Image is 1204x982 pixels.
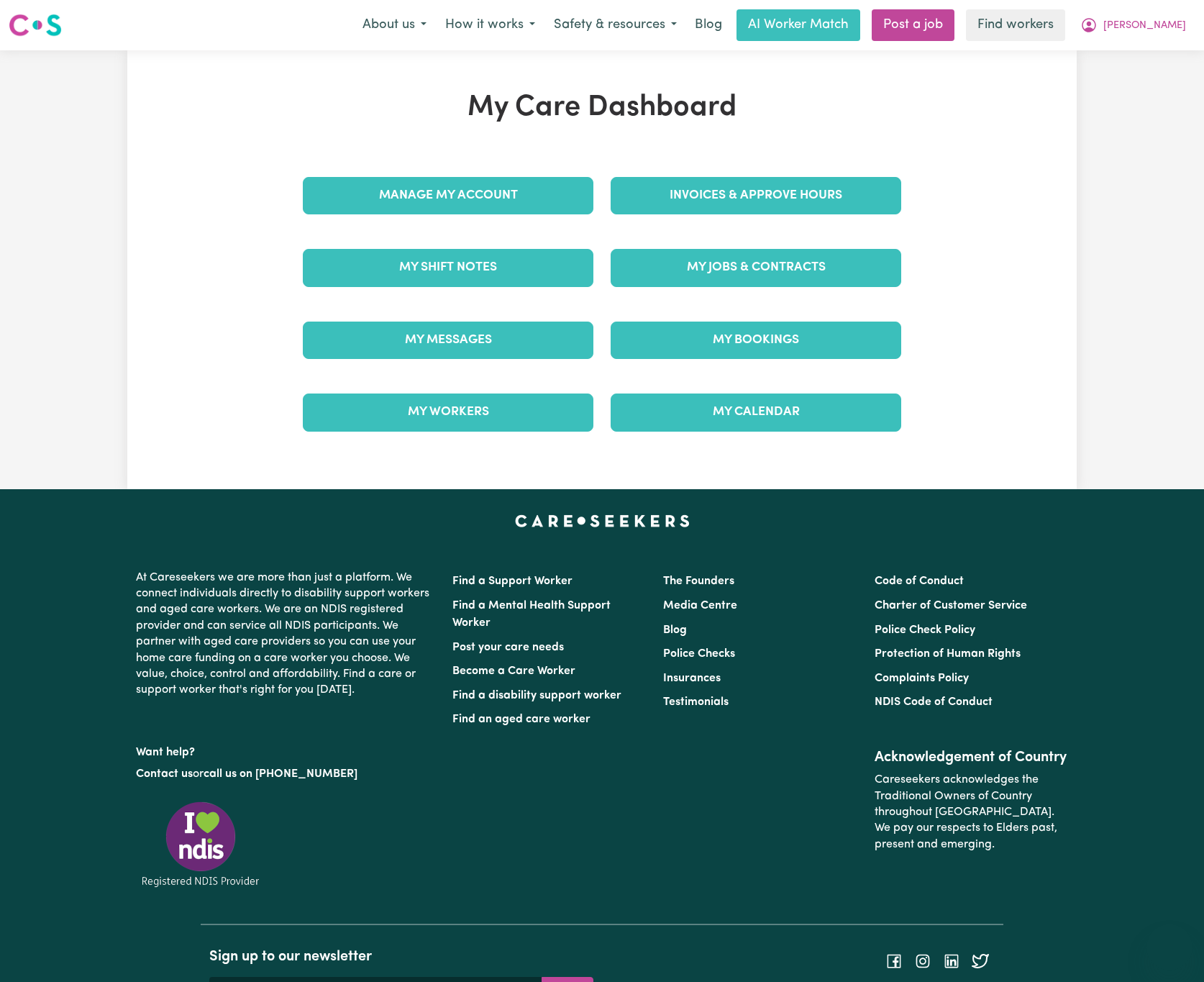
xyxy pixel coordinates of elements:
a: Police Check Policy [875,624,975,636]
a: AI Worker Match [736,9,860,41]
a: My Workers [303,394,593,431]
a: Protection of Human Rights [875,648,1021,660]
a: Find an aged care worker [452,714,590,725]
a: The Founders [663,576,734,587]
a: Complaints Policy [875,673,969,684]
span: [PERSON_NAME] [1103,18,1186,34]
img: Careseekers logo [9,12,62,38]
a: Find workers [966,9,1065,41]
a: Follow Careseekers on Twitter [972,955,989,966]
a: Follow Careseekers on Facebook [885,955,903,966]
a: Post a job [872,9,954,41]
a: Media Centre [663,600,737,612]
a: Become a Care Worker [452,665,575,677]
p: Careseekers acknowledges the Traditional Owners of Country throughout [GEOGRAPHIC_DATA]. We pay o... [875,766,1068,858]
a: My Bookings [611,322,901,359]
a: Manage My Account [303,177,593,214]
a: Invoices & Approve Hours [611,177,901,214]
a: Post your care needs [452,642,564,653]
a: Contact us [136,768,193,780]
a: call us on [PHONE_NUMBER] [204,768,357,780]
h2: Sign up to our newsletter [209,948,593,965]
a: NDIS Code of Conduct [875,696,993,708]
p: At Careseekers we are more than just a platform. We connect individuals directly to disability su... [136,564,435,704]
a: Find a Mental Health Support Worker [452,600,611,629]
a: Follow Careseekers on Instagram [914,955,931,966]
a: Blog [686,9,731,41]
a: Testimonials [663,696,729,708]
a: Insurances [663,673,721,684]
a: Blog [663,624,687,636]
img: Registered NDIS provider [136,799,265,889]
a: Find a disability support worker [452,690,621,701]
a: Careseekers home page [515,515,690,527]
a: Find a Support Worker [452,576,573,587]
a: My Messages [303,322,593,359]
a: Code of Conduct [875,576,964,587]
a: My Shift Notes [303,249,593,286]
p: Want help? [136,739,435,760]
button: Safety & resources [544,10,686,40]
button: How it works [436,10,544,40]
p: or [136,760,435,788]
a: Careseekers logo [9,9,62,42]
h1: My Care Dashboard [294,91,910,125]
a: Follow Careseekers on LinkedIn [943,955,960,966]
a: Charter of Customer Service [875,600,1027,612]
button: My Account [1071,10,1195,40]
iframe: Button to launch messaging window [1146,924,1192,970]
button: About us [353,10,436,40]
a: My Calendar [611,394,901,431]
h2: Acknowledgement of Country [875,749,1068,766]
a: Police Checks [663,648,735,660]
a: My Jobs & Contracts [611,249,901,286]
